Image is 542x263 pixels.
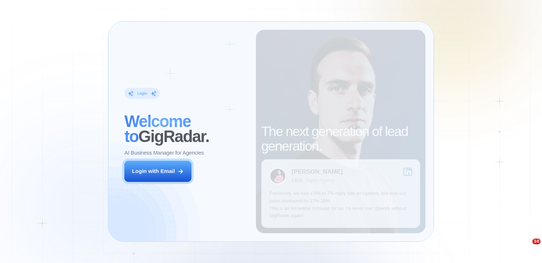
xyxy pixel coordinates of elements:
[518,239,535,256] iframe: Intercom live chat
[532,239,541,244] span: 10
[132,168,175,175] div: Login with Email
[292,169,343,175] div: [PERSON_NAME]
[124,161,191,182] button: Login with Email
[269,190,412,220] p: Previously, we had a 5% to 7% reply rate on Upwork, but now our sales increased by 17%-20%. This ...
[261,124,420,154] h2: The next generation of lead generation.
[124,149,204,157] p: AI Business Manager for Agencies
[305,178,335,183] div: Digital Agency
[292,178,302,183] div: CEO
[124,112,191,146] span: Welcome to
[124,114,248,144] h2: ‍ GigRadar.
[137,91,147,96] div: Login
